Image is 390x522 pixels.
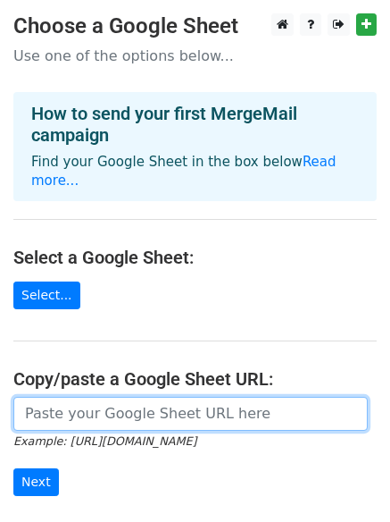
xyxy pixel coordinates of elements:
[13,13,377,39] h3: Choose a Google Sheet
[13,468,59,496] input: Next
[301,436,390,522] iframe: Chat Widget
[13,434,196,448] small: Example: [URL][DOMAIN_NAME]
[13,247,377,268] h4: Select a Google Sheet:
[31,153,359,190] p: Find your Google Sheet in the box below
[31,154,336,189] a: Read more...
[301,436,390,522] div: Віджет чату
[13,282,80,309] a: Select...
[31,103,359,146] h4: How to send your first MergeMail campaign
[13,368,377,390] h4: Copy/paste a Google Sheet URL:
[13,46,377,65] p: Use one of the options below...
[13,397,368,431] input: Paste your Google Sheet URL here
